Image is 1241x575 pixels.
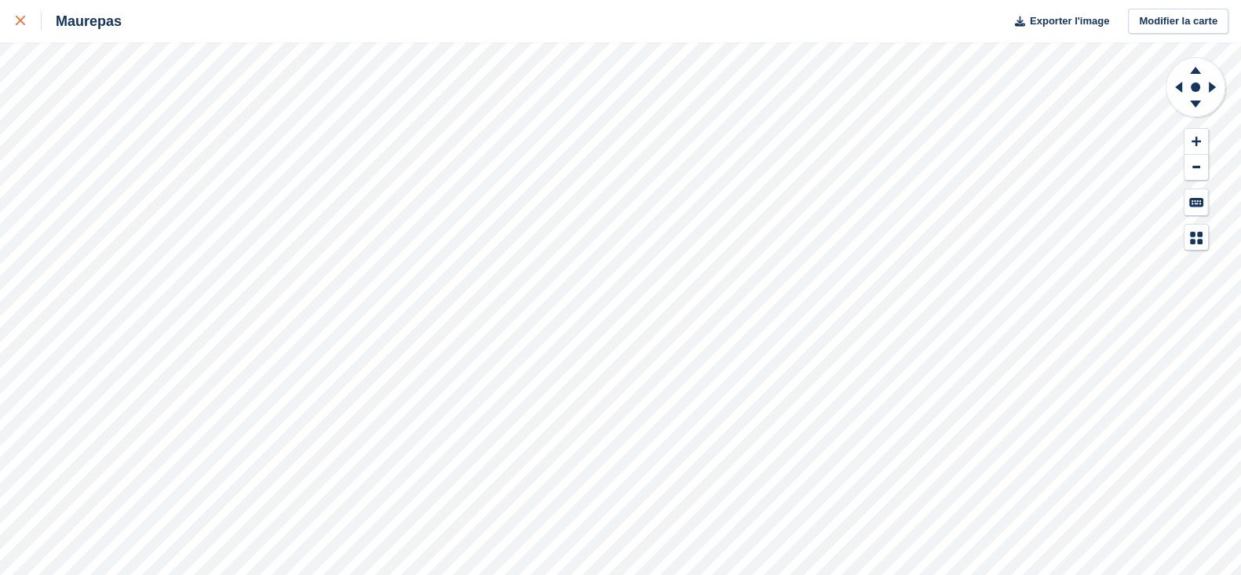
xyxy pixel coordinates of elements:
[1184,129,1208,155] button: Zoom avant
[1139,15,1217,27] font: Modifier la carte
[1128,9,1228,35] a: Modifier la carte
[1030,15,1109,27] font: Exporter l'image
[1006,9,1110,35] button: Exporter l'image
[1184,189,1208,215] button: Raccourcis clavier
[1184,225,1208,251] button: Légende de la carte
[56,13,122,29] font: Maurepas
[1184,155,1208,181] button: Zoom arrière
